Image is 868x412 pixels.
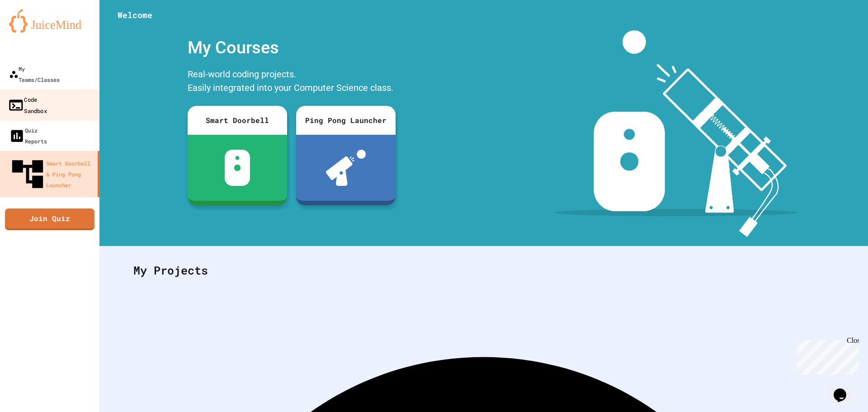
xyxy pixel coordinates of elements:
[5,208,94,230] a: Join Quiz
[225,150,250,186] img: sdb-white.svg
[188,106,287,135] div: Smart Doorbell
[555,30,797,237] img: banner-image-my-projects.png
[4,4,62,57] div: Chat with us now!Close
[793,336,859,375] iframe: chat widget
[124,253,843,288] div: My Projects
[9,63,60,85] div: My Teams/Classes
[183,30,400,65] div: My Courses
[9,125,47,147] div: Quiz Reports
[326,150,366,186] img: ppl-with-ball.png
[8,94,47,116] div: Code Sandbox
[830,376,859,403] iframe: chat widget
[296,106,396,135] div: Ping Pong Launcher
[183,65,400,99] div: Real-world coding projects. Easily integrated into your Computer Science class.
[9,9,90,33] img: logo-orange.svg
[9,156,94,193] div: Smart Doorbell & Ping Pong Launcher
